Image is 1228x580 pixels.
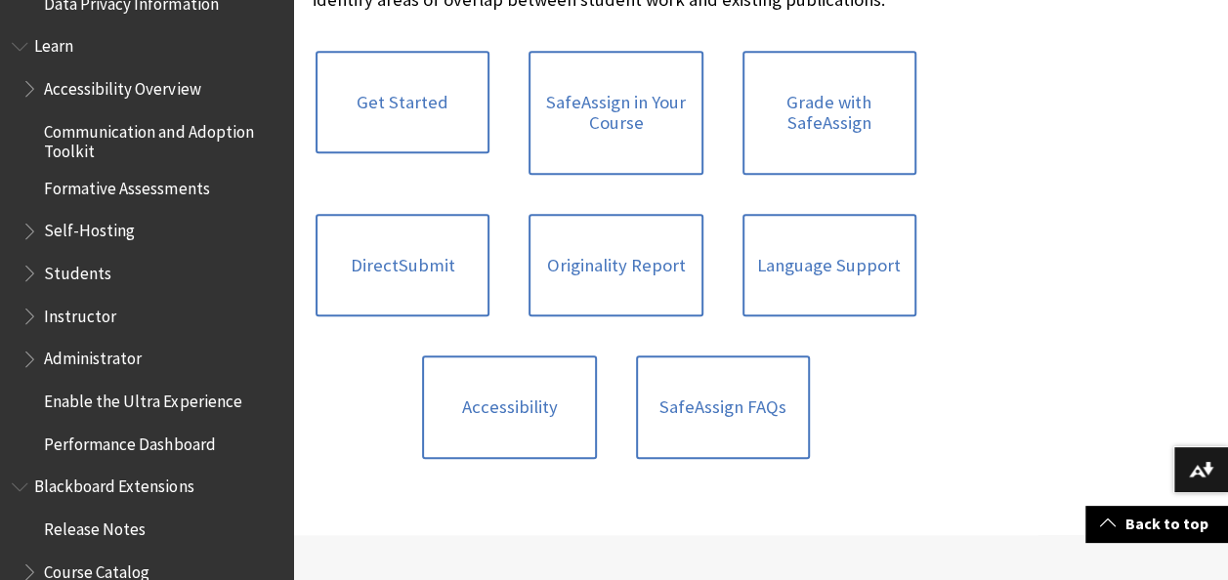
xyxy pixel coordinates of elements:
[34,30,73,57] span: Learn
[422,355,596,459] a: Accessibility
[742,51,916,175] a: Grade with SafeAssign
[529,214,702,317] a: Originality Report
[1085,506,1228,542] a: Back to top
[44,342,142,368] span: Administrator
[44,214,135,240] span: Self-Hosting
[44,171,209,197] span: Formative Assessments
[44,256,111,282] span: Students
[44,115,279,161] span: Communication and Adoption Toolkit
[529,51,702,175] a: SafeAssign in Your Course
[44,427,215,453] span: Performance Dashboard
[316,51,489,154] a: Get Started
[316,214,489,317] a: DirectSubmit
[34,470,193,496] span: Blackboard Extensions
[44,512,146,538] span: Release Notes
[636,355,810,459] a: SafeAssign FAQs
[12,30,281,460] nav: Book outline for Blackboard Learn Help
[44,72,200,99] span: Accessibility Overview
[44,384,241,410] span: Enable the Ultra Experience
[742,214,916,317] a: Language Support
[44,299,116,325] span: Instructor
